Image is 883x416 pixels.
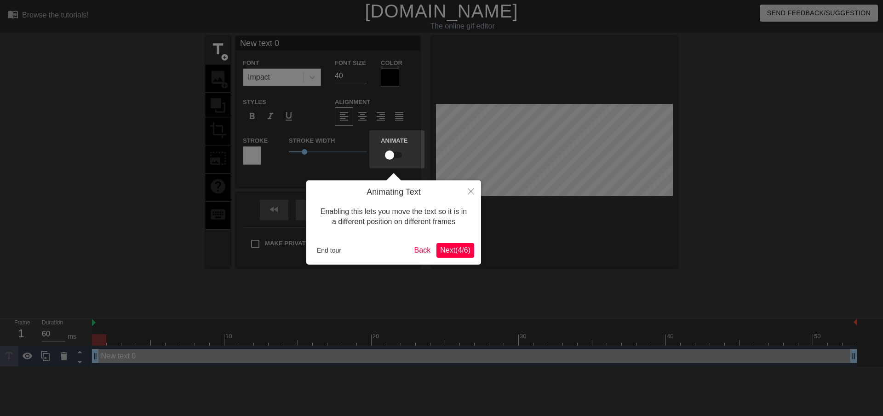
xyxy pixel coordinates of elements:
h4: Animating Text [313,187,474,197]
button: Next [436,243,474,258]
div: Enabling this lets you move the text so it is in a different position on different frames [313,197,474,237]
span: Next ( 4 / 6 ) [440,246,470,254]
button: Back [411,243,435,258]
button: End tour [313,243,345,257]
button: Close [461,180,481,202]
